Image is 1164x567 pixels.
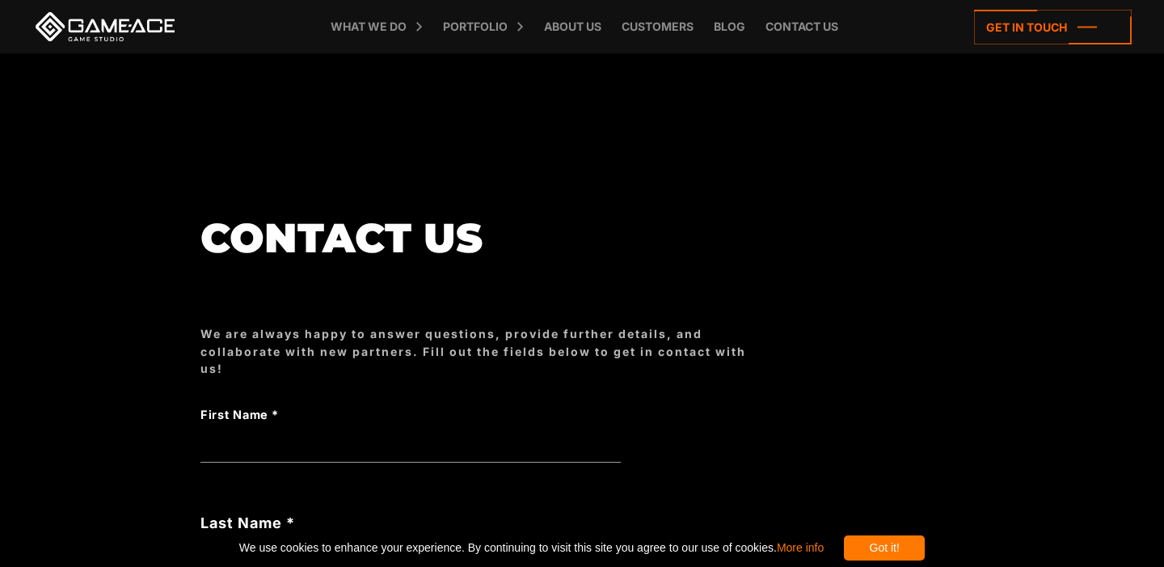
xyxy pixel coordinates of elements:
label: Last Name * [200,512,621,534]
a: More info [777,541,824,554]
a: Get in touch [974,10,1132,44]
h1: Contact us [200,216,766,260]
label: First Name * [200,406,537,424]
div: Got it! [844,535,925,561]
span: We use cookies to enhance your experience. By continuing to visit this site you agree to our use ... [239,535,824,561]
div: We are always happy to answer questions, provide further details, and collaborate with new partne... [200,325,766,377]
